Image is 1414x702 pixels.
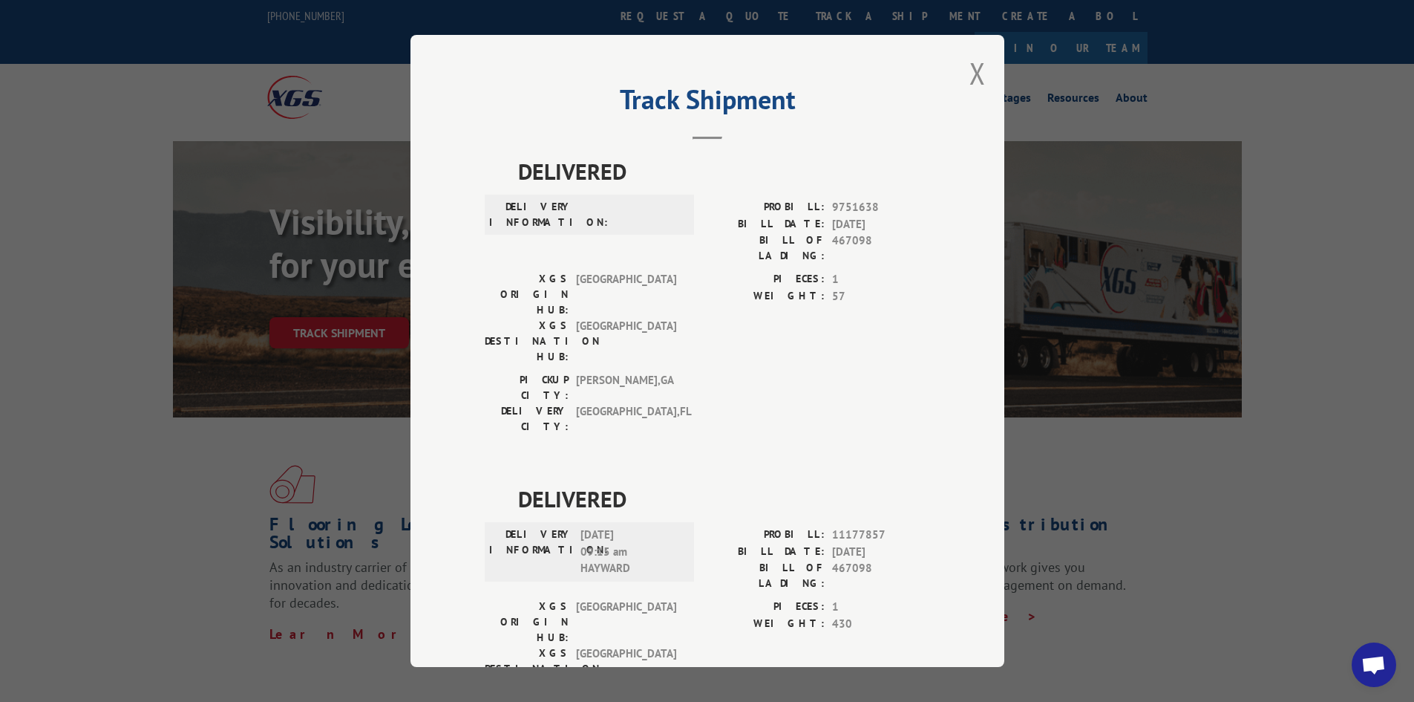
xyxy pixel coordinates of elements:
[485,403,569,435] label: DELIVERY CITY:
[485,646,569,692] label: XGS DESTINATION HUB:
[707,599,825,616] label: PIECES:
[707,616,825,633] label: WEIGHT:
[485,318,569,365] label: XGS DESTINATION HUB:
[832,288,930,305] span: 57
[485,372,569,403] label: PICKUP CITY:
[518,155,930,188] span: DELIVERED
[576,372,676,403] span: [PERSON_NAME] , GA
[707,544,825,561] label: BILL DATE:
[576,646,676,692] span: [GEOGRAPHIC_DATA]
[518,482,930,516] span: DELIVERED
[832,216,930,233] span: [DATE]
[707,527,825,544] label: PROBILL:
[580,527,681,577] span: [DATE] 09:15 am HAYWARD
[832,271,930,288] span: 1
[832,560,930,591] span: 467098
[489,199,573,230] label: DELIVERY INFORMATION:
[707,216,825,233] label: BILL DATE:
[969,53,986,93] button: Close modal
[489,527,573,577] label: DELIVERY INFORMATION:
[576,403,676,435] span: [GEOGRAPHIC_DATA] , FL
[707,199,825,216] label: PROBILL:
[832,527,930,544] span: 11177857
[832,199,930,216] span: 9751638
[485,271,569,318] label: XGS ORIGIN HUB:
[832,616,930,633] span: 430
[576,599,676,646] span: [GEOGRAPHIC_DATA]
[485,89,930,117] h2: Track Shipment
[832,544,930,561] span: [DATE]
[1352,643,1396,687] div: Open chat
[707,560,825,591] label: BILL OF LADING:
[485,599,569,646] label: XGS ORIGIN HUB:
[707,271,825,288] label: PIECES:
[707,233,825,264] label: BILL OF LADING:
[576,318,676,365] span: [GEOGRAPHIC_DATA]
[832,599,930,616] span: 1
[707,288,825,305] label: WEIGHT:
[832,233,930,264] span: 467098
[576,271,676,318] span: [GEOGRAPHIC_DATA]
